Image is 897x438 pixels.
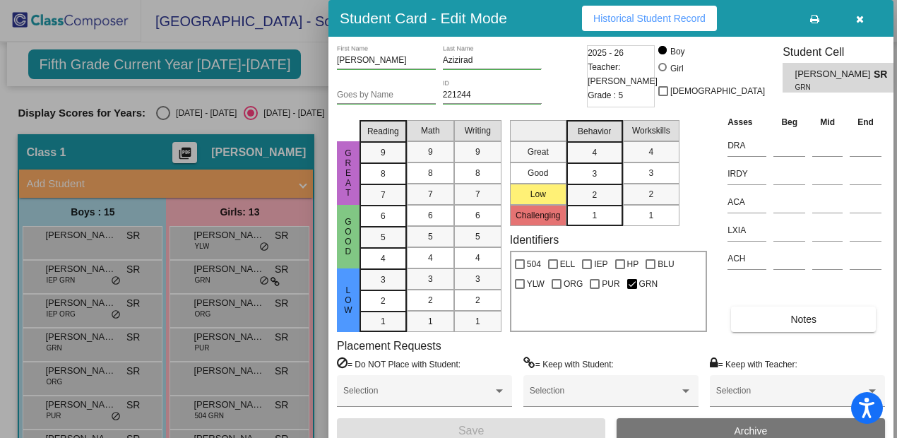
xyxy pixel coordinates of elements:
[342,285,355,315] span: Low
[527,256,541,273] span: 504
[670,62,684,75] div: Girl
[428,294,433,307] span: 2
[523,357,614,371] label: = Keep with Student:
[727,191,766,213] input: assessment
[588,60,658,88] span: Teacher: [PERSON_NAME]
[593,13,706,24] span: Historical Student Record
[710,357,797,371] label: = Keep with Teacher:
[594,256,607,273] span: IEP
[475,209,480,222] span: 6
[658,256,674,273] span: BLU
[475,230,480,243] span: 5
[342,217,355,256] span: Good
[648,167,653,179] span: 3
[465,124,491,137] span: Writing
[381,231,386,244] span: 5
[578,125,611,138] span: Behavior
[790,314,816,325] span: Notes
[770,114,809,130] th: Beg
[582,6,717,31] button: Historical Student Record
[428,273,433,285] span: 3
[337,357,461,371] label: = Do NOT Place with Student:
[421,124,440,137] span: Math
[381,146,386,159] span: 9
[475,188,480,201] span: 7
[527,276,545,292] span: YLW
[560,256,575,273] span: ELL
[428,146,433,158] span: 9
[602,276,619,292] span: PUR
[428,315,433,328] span: 1
[592,189,597,201] span: 2
[627,256,639,273] span: HP
[588,46,624,60] span: 2025 - 26
[592,167,597,180] span: 3
[337,339,441,353] label: Placement Requests
[727,135,766,156] input: assessment
[475,294,480,307] span: 2
[475,251,480,264] span: 4
[367,125,399,138] span: Reading
[340,9,507,27] h3: Student Card - Edit Mode
[648,188,653,201] span: 2
[443,90,542,100] input: Enter ID
[648,146,653,158] span: 4
[342,148,355,198] span: Great
[381,210,386,223] span: 6
[381,295,386,307] span: 2
[381,273,386,286] span: 3
[727,220,766,241] input: assessment
[510,233,559,247] label: Identifiers
[724,114,770,130] th: Asses
[428,167,433,179] span: 8
[381,252,386,265] span: 4
[592,209,597,222] span: 1
[670,45,685,58] div: Boy
[475,315,480,328] span: 1
[428,209,433,222] span: 6
[809,114,846,130] th: Mid
[381,315,386,328] span: 1
[592,146,597,159] span: 4
[381,167,386,180] span: 8
[475,167,480,179] span: 8
[428,188,433,201] span: 7
[458,425,484,437] span: Save
[874,67,893,82] span: SR
[428,251,433,264] span: 4
[731,307,876,332] button: Notes
[648,209,653,222] span: 1
[670,83,765,100] span: [DEMOGRAPHIC_DATA]
[639,276,658,292] span: GRN
[337,90,436,100] input: goes by name
[428,230,433,243] span: 5
[727,248,766,269] input: assessment
[632,124,670,137] span: Workskills
[735,425,768,437] span: Archive
[727,163,766,184] input: assessment
[381,189,386,201] span: 7
[564,276,583,292] span: ORG
[846,114,885,130] th: End
[795,67,874,82] span: [PERSON_NAME]
[588,88,623,102] span: Grade : 5
[475,146,480,158] span: 9
[795,82,864,93] span: GRN
[475,273,480,285] span: 3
